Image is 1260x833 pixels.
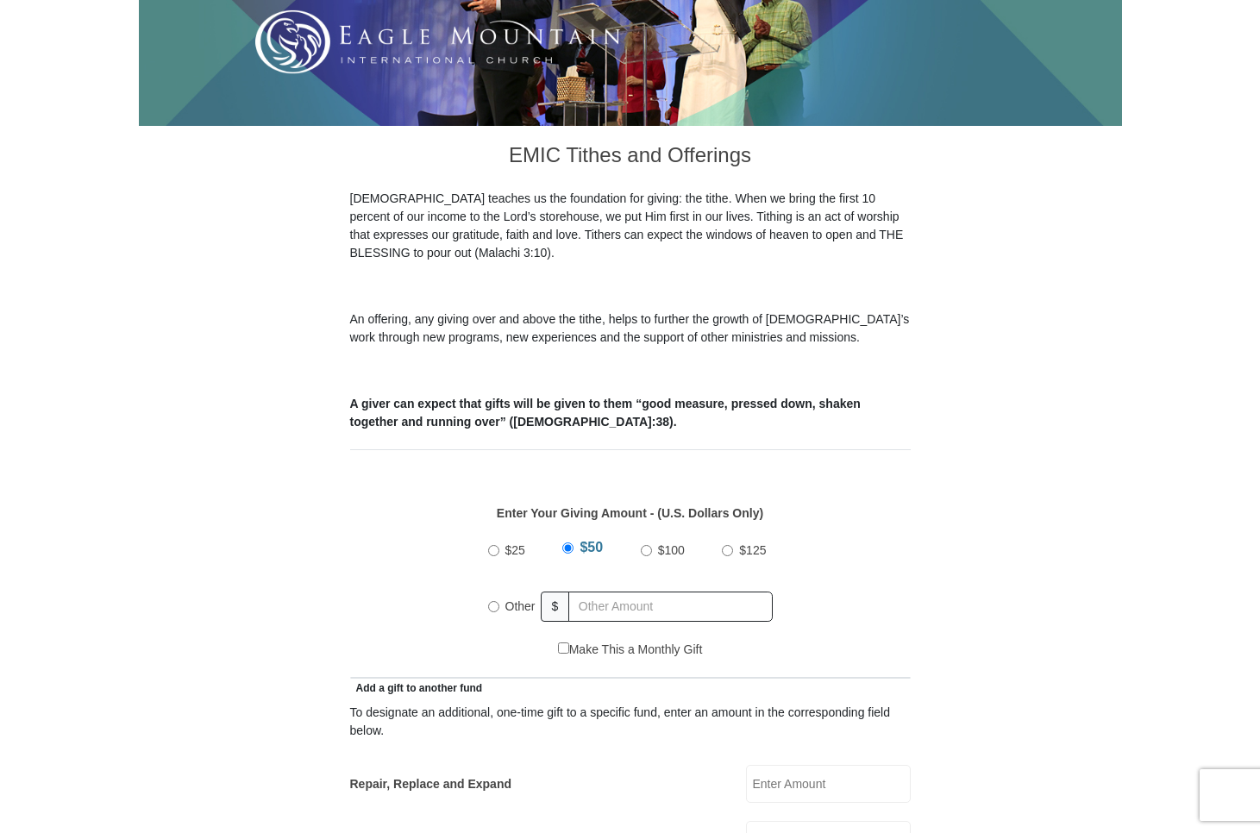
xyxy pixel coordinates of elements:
[558,641,703,659] label: Make This a Monthly Gift
[558,642,569,654] input: Make This a Monthly Gift
[746,765,911,803] input: Enter Amount
[350,704,911,740] div: To designate an additional, one-time gift to a specific fund, enter an amount in the correspondin...
[568,592,772,622] input: Other Amount
[541,592,570,622] span: $
[350,397,861,429] b: A giver can expect that gifts will be given to them “good measure, pressed down, shaken together ...
[580,540,603,554] span: $50
[658,543,685,557] span: $100
[497,506,763,520] strong: Enter Your Giving Amount - (U.S. Dollars Only)
[350,682,483,694] span: Add a gift to another fund
[350,190,911,262] p: [DEMOGRAPHIC_DATA] teaches us the foundation for giving: the tithe. When we bring the first 10 pe...
[739,543,766,557] span: $125
[505,599,536,613] span: Other
[350,775,512,793] label: Repair, Replace and Expand
[350,310,911,347] p: An offering, any giving over and above the tithe, helps to further the growth of [DEMOGRAPHIC_DAT...
[505,543,525,557] span: $25
[350,126,911,190] h3: EMIC Tithes and Offerings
